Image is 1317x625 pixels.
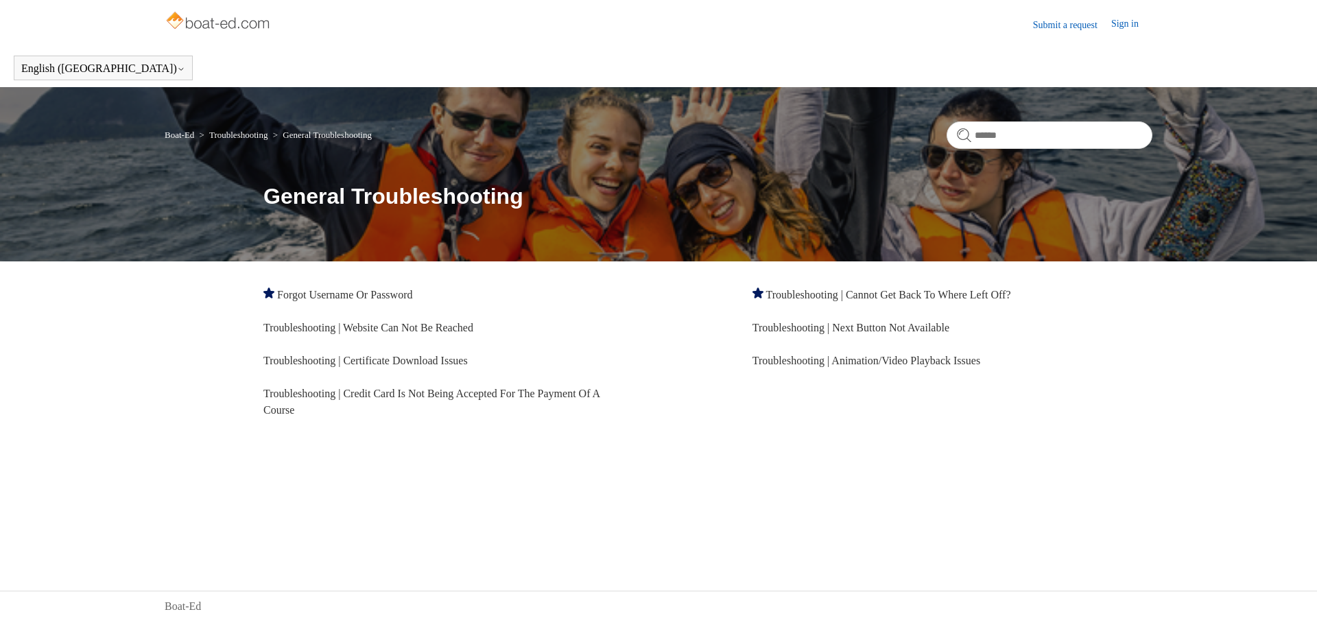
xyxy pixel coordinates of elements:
[263,287,274,298] svg: Promoted article
[1111,16,1152,33] a: Sign in
[766,289,1011,300] a: Troubleshooting | Cannot Get Back To Where Left Off?
[1033,18,1111,32] a: Submit a request
[209,130,268,140] a: Troubleshooting
[263,322,473,333] a: Troubleshooting | Website Can Not Be Reached
[21,62,185,75] button: English ([GEOGRAPHIC_DATA])
[263,355,468,366] a: Troubleshooting | Certificate Download Issues
[165,130,197,140] li: Boat-Ed
[752,287,763,298] svg: Promoted article
[283,130,372,140] a: General Troubleshooting
[165,130,194,140] a: Boat-Ed
[263,180,1152,213] h1: General Troubleshooting
[270,130,372,140] li: General Troubleshooting
[947,121,1152,149] input: Search
[197,130,270,140] li: Troubleshooting
[752,322,949,333] a: Troubleshooting | Next Button Not Available
[165,598,201,615] a: Boat-Ed
[165,8,274,36] img: Boat-Ed Help Center home page
[752,355,980,366] a: Troubleshooting | Animation/Video Playback Issues
[263,388,600,416] a: Troubleshooting | Credit Card Is Not Being Accepted For The Payment Of A Course
[277,289,412,300] a: Forgot Username Or Password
